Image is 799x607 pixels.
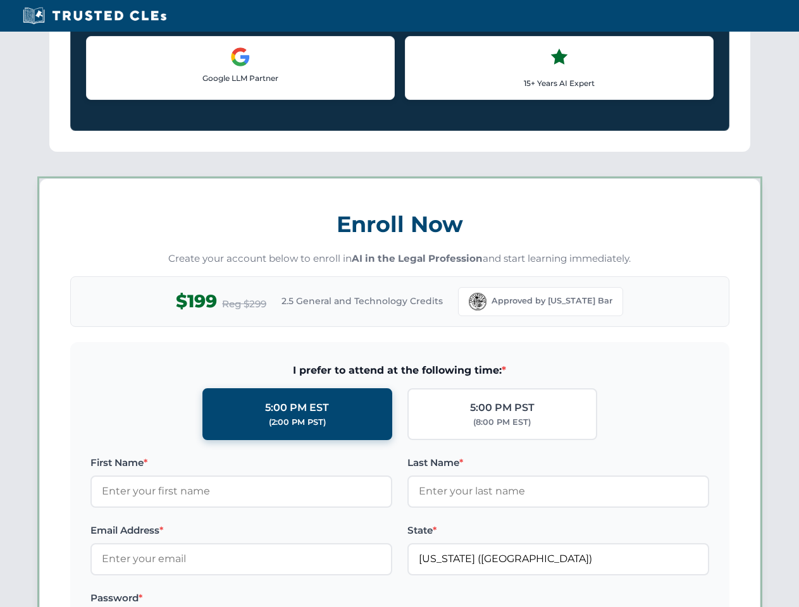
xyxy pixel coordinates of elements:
label: Last Name [407,455,709,470]
input: Enter your first name [90,475,392,507]
label: Password [90,591,392,606]
div: 5:00 PM EST [265,400,329,416]
input: Enter your last name [407,475,709,507]
div: (2:00 PM PST) [269,416,326,429]
p: Create your account below to enroll in and start learning immediately. [70,252,729,266]
span: $199 [176,287,217,316]
label: First Name [90,455,392,470]
span: Reg $299 [222,297,266,312]
strong: AI in the Legal Profession [352,252,483,264]
div: 5:00 PM PST [470,400,535,416]
input: Enter your email [90,543,392,575]
p: 15+ Years AI Expert [416,77,703,89]
input: Florida (FL) [407,543,709,575]
span: Approved by [US_STATE] Bar [492,295,612,307]
span: I prefer to attend at the following time: [90,362,709,379]
h3: Enroll Now [70,204,729,244]
div: (8:00 PM EST) [473,416,531,429]
span: 2.5 General and Technology Credits [282,294,443,308]
img: Google [230,47,251,67]
img: Florida Bar [469,293,486,310]
label: State [407,523,709,538]
img: Trusted CLEs [19,6,170,25]
label: Email Address [90,523,392,538]
p: Google LLM Partner [97,72,384,84]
